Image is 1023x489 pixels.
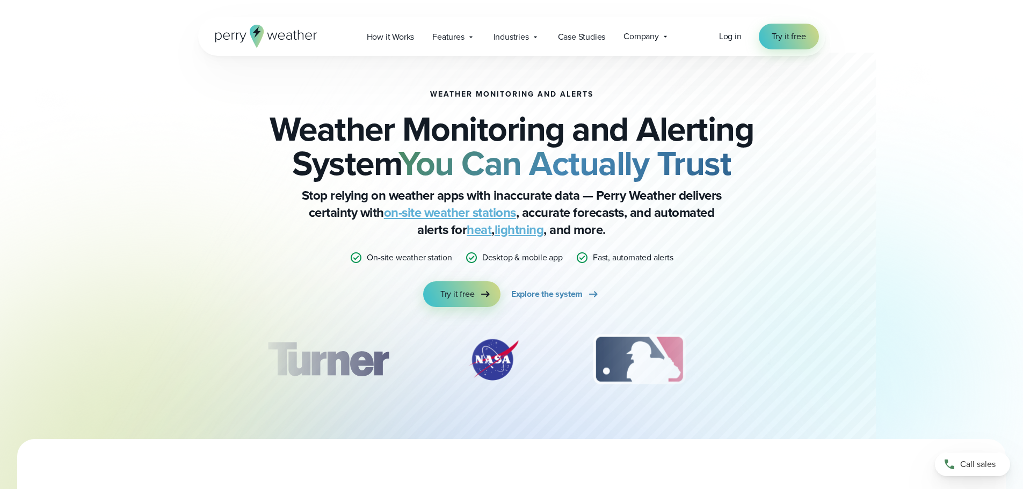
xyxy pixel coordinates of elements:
[719,30,742,42] span: Log in
[482,251,563,264] p: Desktop & mobile app
[549,26,615,48] a: Case Studies
[494,31,529,43] span: Industries
[593,251,673,264] p: Fast, automated alerts
[935,452,1010,476] a: Call sales
[456,333,531,386] img: NASA.svg
[367,31,415,43] span: How it Works
[251,333,404,386] div: 1 of 12
[511,288,583,301] span: Explore the system
[759,24,819,49] a: Try it free
[583,333,696,386] div: 3 of 12
[358,26,424,48] a: How it Works
[748,333,833,386] div: 4 of 12
[960,458,996,471] span: Call sales
[423,281,500,307] a: Try it free
[772,30,806,43] span: Try it free
[367,251,452,264] p: On-site weather station
[623,30,659,43] span: Company
[511,281,600,307] a: Explore the system
[430,90,593,99] h1: Weather Monitoring and Alerts
[432,31,464,43] span: Features
[251,333,404,386] img: Turner-Construction_1.svg
[252,112,772,180] h2: Weather Monitoring and Alerting System
[252,333,772,392] div: slideshow
[719,30,742,43] a: Log in
[467,220,491,239] a: heat
[558,31,606,43] span: Case Studies
[398,138,731,188] strong: You Can Actually Trust
[297,187,727,238] p: Stop relying on weather apps with inaccurate data — Perry Weather delivers certainty with , accur...
[440,288,475,301] span: Try it free
[495,220,544,239] a: lightning
[748,333,833,386] img: PGA.svg
[456,333,531,386] div: 2 of 12
[384,203,516,222] a: on-site weather stations
[583,333,696,386] img: MLB.svg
